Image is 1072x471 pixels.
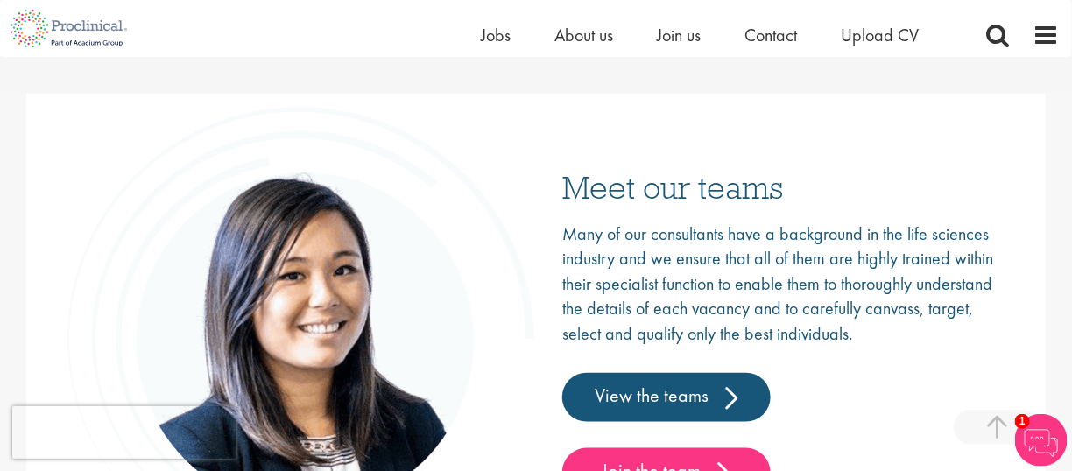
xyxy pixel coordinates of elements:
a: About us [554,24,613,46]
span: 1 [1015,414,1030,429]
a: Contact [744,24,797,46]
iframe: reCAPTCHA [12,406,236,459]
a: Upload CV [841,24,919,46]
a: View the teams [562,373,771,422]
a: Join us [657,24,701,46]
h3: Meet our teams [562,171,1006,203]
a: Jobs [481,24,511,46]
img: Chatbot [1015,414,1068,467]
